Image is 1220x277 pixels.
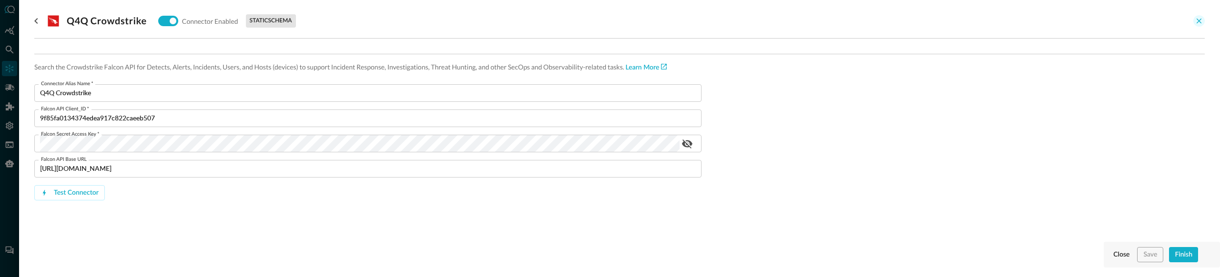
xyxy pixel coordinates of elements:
label: Falcon Secret Access Key [41,130,99,138]
a: Learn More [625,64,667,71]
button: show password [680,136,695,151]
p: static schema [250,17,292,25]
label: Falcon API Client_ID [41,105,89,113]
button: close-drawer [1193,15,1205,27]
button: Finish [1169,247,1198,262]
svg: Crowdstrike Falcon [48,15,59,27]
button: Close [1111,247,1131,262]
button: go back [29,13,44,29]
label: Connector Alias Name [41,80,93,88]
label: Falcon API Base URL [41,156,87,163]
p: Connector Enabled [182,16,238,26]
button: Test Connector [34,185,105,200]
h3: Q4Q Crowdstrike [67,15,147,27]
p: Search the Crowdstrike Falcon API for Detects, Alerts, Incidents, Users, and Hosts (devices) to s... [34,62,667,73]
